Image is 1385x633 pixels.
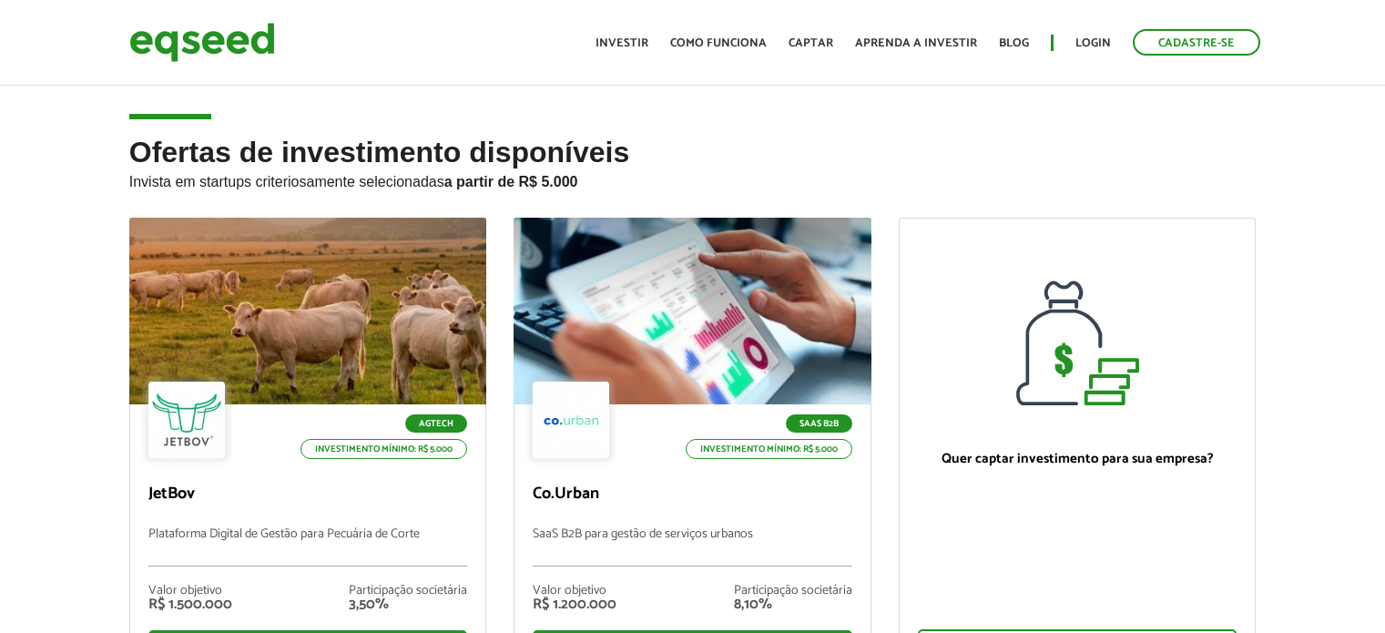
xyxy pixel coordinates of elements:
[1075,37,1111,49] a: Login
[999,37,1029,49] a: Blog
[129,168,1257,190] p: Invista em startups criteriosamente selecionadas
[734,597,852,612] div: 8,10%
[855,37,977,49] a: Aprenda a investir
[300,439,467,459] p: Investimento mínimo: R$ 5.000
[129,18,275,66] img: EqSeed
[349,597,467,612] div: 3,50%
[596,37,648,49] a: Investir
[789,37,833,49] a: Captar
[148,597,232,612] div: R$ 1.500.000
[533,597,616,612] div: R$ 1.200.000
[734,585,852,597] div: Participação societária
[148,585,232,597] div: Valor objetivo
[686,439,852,459] p: Investimento mínimo: R$ 5.000
[670,37,767,49] a: Como funciona
[533,527,852,567] p: SaaS B2B para gestão de serviços urbanos
[129,137,1257,218] h2: Ofertas de investimento disponíveis
[349,585,467,597] div: Participação societária
[533,585,616,597] div: Valor objetivo
[444,174,578,189] strong: a partir de R$ 5.000
[918,451,1237,467] p: Quer captar investimento para sua empresa?
[148,527,468,567] p: Plataforma Digital de Gestão para Pecuária de Corte
[1133,29,1260,56] a: Cadastre-se
[148,485,468,505] p: JetBov
[405,414,467,433] p: Agtech
[786,414,852,433] p: SaaS B2B
[533,485,852,505] p: Co.Urban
